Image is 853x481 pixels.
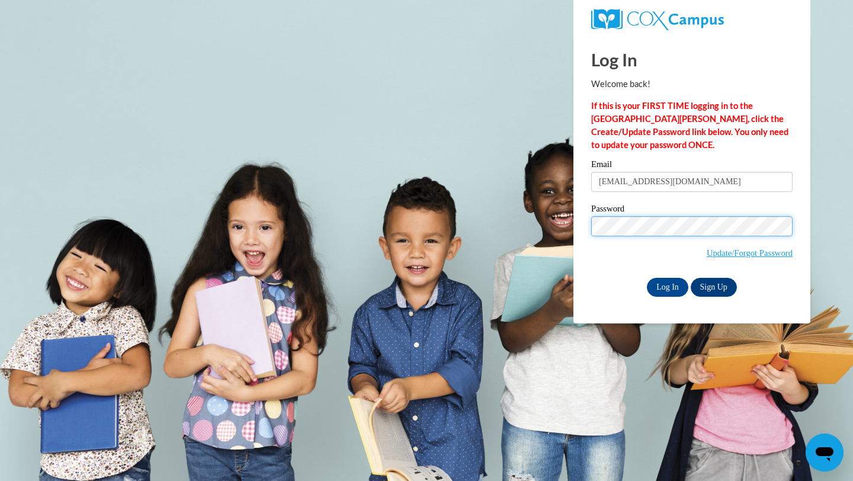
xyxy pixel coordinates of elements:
[806,434,844,472] iframe: Button to launch messaging window
[591,101,788,150] strong: If this is your FIRST TIME logging in to the [GEOGRAPHIC_DATA][PERSON_NAME], click the Create/Upd...
[591,47,793,72] h1: Log In
[591,204,793,216] label: Password
[591,9,793,30] a: COX Campus
[591,78,793,91] p: Welcome back!
[691,278,737,297] a: Sign Up
[591,160,793,172] label: Email
[591,9,724,30] img: COX Campus
[647,278,688,297] input: Log In
[707,248,793,258] a: Update/Forgot Password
